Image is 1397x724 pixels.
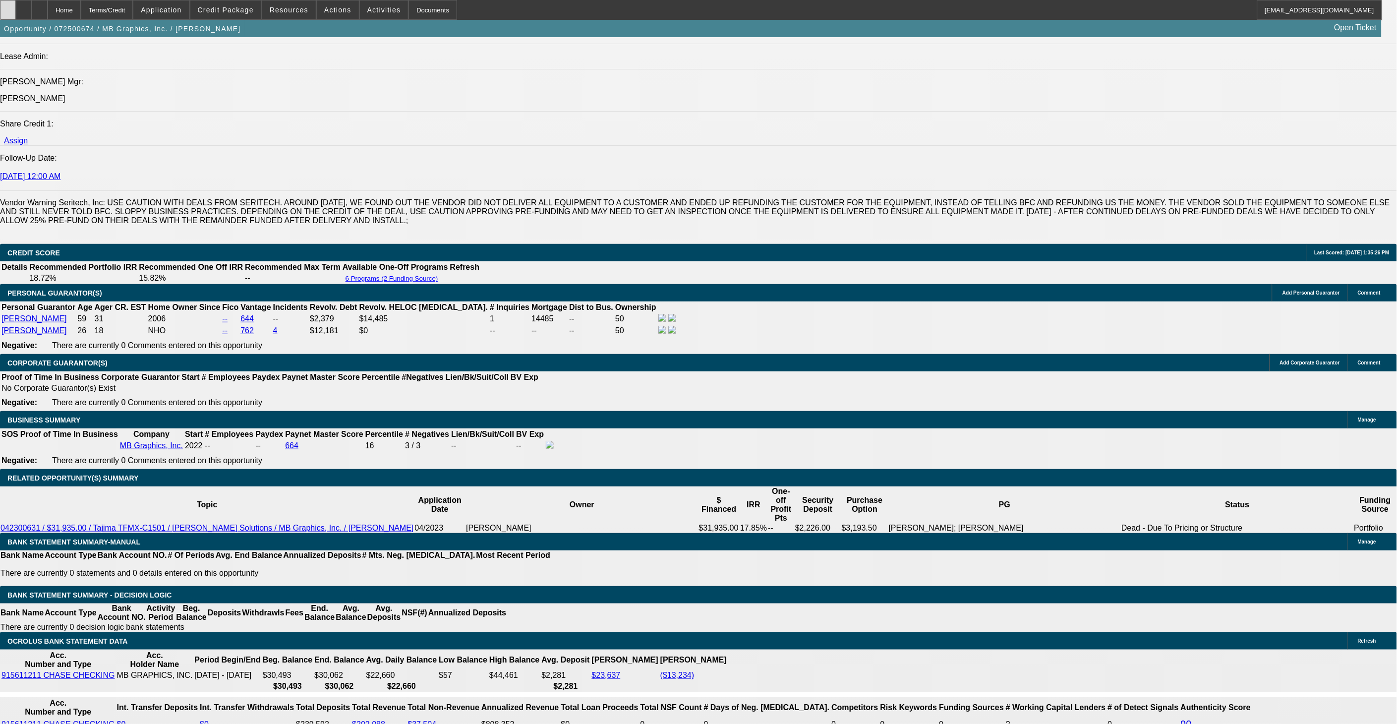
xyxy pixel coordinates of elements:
[185,430,203,438] b: Start
[1,429,19,439] th: SOS
[414,486,466,523] th: Application Date
[270,6,308,14] span: Resources
[77,325,93,336] td: 26
[569,313,614,324] td: --
[148,303,221,311] b: Home Owner Since
[1,383,543,393] td: No Corporate Guarantor(s) Exist
[1107,698,1179,717] th: # of Detect Signals
[546,441,554,449] img: facebook-icon.png
[438,670,488,680] td: $57
[7,249,60,257] span: CREDIT SCORE
[29,262,137,272] th: Recommended Portfolio IRR
[7,416,80,424] span: BUSINESS SUMMARY
[252,373,280,381] b: Paydex
[367,603,402,622] th: Avg. Deposits
[640,698,702,717] th: Sum of the Total NSF Count and Total Overdraft Fee Count from Ocrolus
[511,373,538,381] b: BV Exp
[0,524,414,532] a: 042300631 / $31,935.00 / Tajima TFMX-C1501 / [PERSON_NAME] Solutions / MB Graphics, Inc. / [PERSO...
[366,681,438,691] th: $22,660
[1,398,37,407] b: Negative:
[240,314,254,323] a: 644
[207,603,242,622] th: Deposits
[310,303,357,311] b: Revolv. Debt
[1354,486,1397,523] th: Funding Source
[405,441,449,450] div: 3 / 3
[309,325,358,336] td: $12,181
[4,136,28,145] a: Assign
[309,313,358,324] td: $2,379
[405,430,449,438] b: # Negatives
[660,651,727,669] th: [PERSON_NAME]
[531,325,568,336] td: --
[795,523,841,533] td: $2,226.00
[516,440,544,451] td: --
[1358,360,1381,365] span: Comment
[222,326,228,335] a: --
[668,326,676,334] img: linkedin-icon.png
[615,313,657,324] td: 50
[407,698,480,717] th: Total Non-Revenue
[282,373,360,381] b: Paynet Master Score
[591,651,659,669] th: [PERSON_NAME]
[314,651,364,669] th: End. Balance
[831,698,879,717] th: Competitors
[194,651,261,669] th: Period Begin/End
[668,314,676,322] img: linkedin-icon.png
[615,325,657,336] td: 50
[360,0,408,19] button: Activities
[1,341,37,350] b: Negative:
[541,681,590,691] th: $2,281
[273,303,308,311] b: Incidents
[7,591,172,599] span: Bank Statement Summary - Decision Logic
[29,273,137,283] td: 18.72%
[202,373,250,381] b: # Employees
[476,550,551,560] th: Most Recent Period
[1358,290,1381,296] span: Comment
[1358,539,1376,544] span: Manage
[148,325,221,336] td: NHO
[888,486,1121,523] th: PG
[1358,417,1376,422] span: Manage
[101,373,179,381] b: Corporate Guarantor
[1358,638,1376,644] span: Refresh
[295,698,350,717] th: Total Deposits
[244,273,341,283] td: --
[0,569,550,578] p: There are currently 0 statements and 0 details entered on this opportunity
[1121,486,1353,523] th: Status
[365,430,403,438] b: Percentile
[244,262,341,272] th: Recommended Max Term
[880,698,938,717] th: Risk Keywords
[365,441,403,450] div: 16
[359,313,489,324] td: $14,485
[133,430,170,438] b: Company
[97,550,168,560] th: Bank Account NO.
[401,603,428,622] th: NSF(#)
[1,314,67,323] a: [PERSON_NAME]
[516,430,544,438] b: BV Exp
[1180,698,1251,717] th: Authenticity Score
[138,273,243,283] td: 15.82%
[489,325,530,336] td: --
[1,303,75,311] b: Personal Guarantor
[615,303,656,311] b: Ownership
[351,698,406,717] th: Total Revenue
[240,326,254,335] a: 762
[1280,360,1340,365] span: Add Corporate Guarantor
[1331,19,1381,36] a: Open Ticket
[698,486,740,523] th: $ Financed
[198,6,254,14] span: Credit Package
[7,289,102,297] span: PERSONAL GUARANTOR(S)
[888,523,1121,533] td: [PERSON_NAME]; [PERSON_NAME]
[222,314,228,323] a: --
[489,313,530,324] td: 1
[273,313,308,324] td: --
[446,373,509,381] b: Lien/Bk/Suit/Coll
[342,262,449,272] th: Available One-Off Programs
[95,303,146,311] b: Ager CR. EST
[359,303,488,311] b: Revolv. HELOC [MEDICAL_DATA].
[569,303,613,311] b: Dist to Bus.
[52,398,262,407] span: There are currently 0 Comments entered on this opportunity
[168,550,215,560] th: # Of Periods
[335,603,366,622] th: Avg. Balance
[795,486,841,523] th: Security Deposit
